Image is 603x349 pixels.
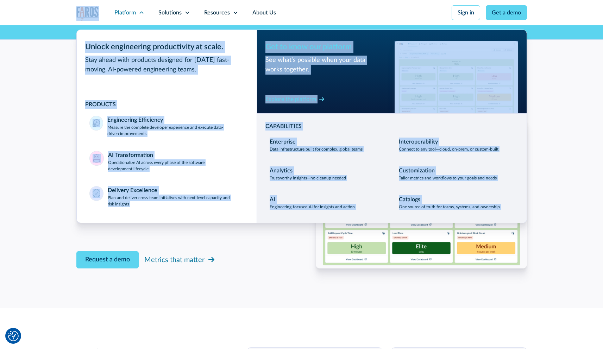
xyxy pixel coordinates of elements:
div: AI Transformation [108,151,153,159]
img: Workflow productivity trends heatmap chart [395,41,518,113]
div: CAPABILITIES [265,122,518,131]
div: Explore the platform [265,95,316,103]
nav: Platform [76,25,527,223]
a: CatalogsOne source of truth for teams, systems, and ownership [395,191,518,214]
p: One source of truth for teams, systems, and ownership [399,204,500,210]
div: Platform [114,8,136,17]
a: Delivery ExcellencePlan and deliver cross-team initiatives with next-level capacity and risk insi... [85,182,248,211]
div: Metrics that matter [144,255,205,265]
p: Connect to any tool—cloud, on-prem, or custom-built [399,146,498,152]
div: Solutions [158,8,182,17]
div: Resources [204,8,230,17]
button: Cookie Settings [8,331,19,341]
a: Engineering EfficiencyMeasure the complete developer experience and execute data-driven improvements [85,112,248,141]
p: Engineering-focused AI for insights and action [270,204,355,210]
a: CustomizationTailor metrics and workflows to your goals and needs [395,162,518,185]
div: Analytics [270,166,293,175]
div: PRODUCTS [85,100,248,109]
a: AI TransformationOperationalize AI across every phase of the software development lifecycle [85,147,248,176]
div: Delivery Excellence [108,186,157,195]
p: Measure the complete developer experience and execute data-driven improvements [107,124,244,137]
a: InteroperabilityConnect to any tool—cloud, on-prem, or custom-built [395,133,518,157]
a: Request a demo [76,251,139,268]
div: AI [270,195,275,204]
a: EnterpriseData infrastructure built for complex, global teams [265,133,389,157]
p: Tailor metrics and workflows to your goals and needs [399,175,497,181]
div: Catalogs [399,195,420,204]
p: Plan and deliver cross-team initiatives with next-level capacity and risk insights [108,195,244,207]
a: home [76,6,99,21]
a: Metrics that matter [144,253,216,267]
p: Data infrastructure built for complex, global teams [270,146,363,152]
div: Get to know our platform [265,41,389,53]
div: Stay ahead with products designed for [DATE] fast-moving, AI-powered engineering teams. [85,56,248,75]
a: Explore the platform [265,94,325,105]
img: Revisit consent button [8,331,19,341]
a: Sign in [452,5,480,20]
div: Interoperability [399,138,438,146]
a: AIEngineering-focused AI for insights and action [265,191,389,214]
div: Engineering Efficiency [107,116,163,124]
a: Get a demo [486,5,527,20]
div: See what’s possible when your data works together. [265,56,389,75]
div: Unlock engineering productivity at scale. [85,41,248,53]
p: Operationalize AI across every phase of the software development lifecycle [108,159,244,172]
div: Customization [399,166,435,175]
div: Enterprise [270,138,296,146]
p: Trustworthy insights—no cleanup needed [270,175,346,181]
img: Logo of the analytics and reporting company Faros. [76,6,99,21]
a: AnalyticsTrustworthy insights—no cleanup needed [265,162,389,185]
